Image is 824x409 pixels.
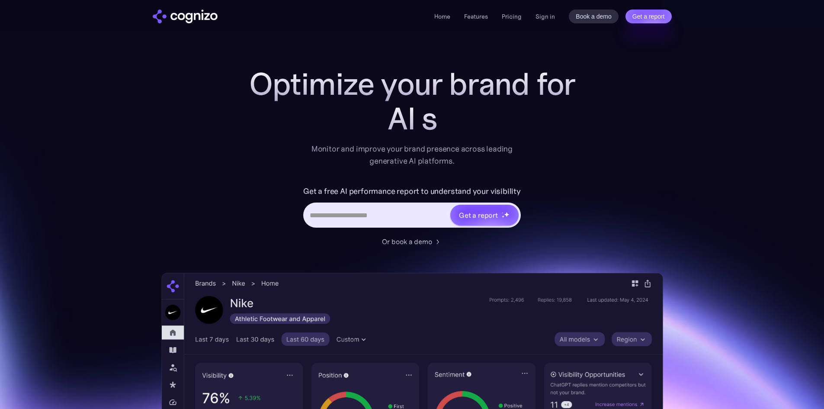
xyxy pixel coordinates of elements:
[382,236,442,247] a: Or book a demo
[504,212,510,217] img: star
[382,236,432,247] div: Or book a demo
[303,184,521,198] label: Get a free AI performance report to understand your visibility
[306,143,519,167] div: Monitor and improve your brand presence across leading generative AI platforms.
[434,13,450,20] a: Home
[625,10,672,23] a: Get a report
[239,101,585,136] div: AI s
[535,11,555,22] a: Sign in
[153,10,218,23] img: cognizo logo
[153,10,218,23] a: home
[502,212,503,213] img: star
[303,184,521,232] form: Hero URL Input Form
[502,13,522,20] a: Pricing
[502,215,505,218] img: star
[239,67,585,101] h1: Optimize your brand for
[459,210,498,220] div: Get a report
[464,13,488,20] a: Features
[569,10,619,23] a: Book a demo
[449,204,519,226] a: Get a reportstarstarstar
